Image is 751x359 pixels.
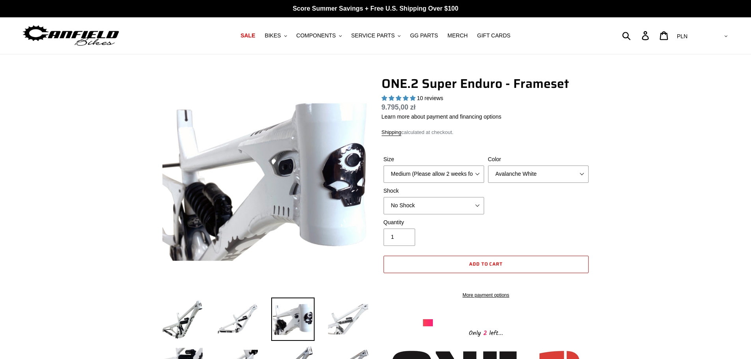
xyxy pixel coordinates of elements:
[347,30,404,41] button: SERVICE PARTS
[384,256,589,273] button: Add to cart
[237,30,259,41] a: SALE
[477,32,511,39] span: GIFT CARDS
[296,32,336,39] span: COMPONENTS
[382,129,402,136] a: Shipping
[22,23,120,48] img: Canfield Bikes
[384,187,484,195] label: Shock
[417,95,443,101] span: 10 reviews
[382,113,501,120] a: Learn more about payment and financing options
[423,326,549,339] div: Only left...
[481,328,489,338] span: 2
[261,30,291,41] button: BIKES
[469,260,503,268] span: Add to cart
[382,76,591,91] h1: ONE.2 Super Enduro - Frameset
[488,155,589,164] label: Color
[216,298,259,341] img: Load image into Gallery viewer, ONE.2 Super Enduro - Frameset
[384,155,484,164] label: Size
[271,298,315,341] img: Load image into Gallery viewer, ONE.2 Super Enduro - Frameset
[444,30,471,41] a: MERCH
[293,30,346,41] button: COMPONENTS
[382,95,417,101] span: 5.00 stars
[447,32,468,39] span: MERCH
[382,103,416,111] span: 9.795,00 zł
[384,292,589,299] a: More payment options
[410,32,438,39] span: GG PARTS
[384,218,484,227] label: Quantity
[240,32,255,39] span: SALE
[326,298,370,341] img: Load image into Gallery viewer, ONE.2 Super Enduro - Frameset
[382,128,591,136] div: calculated at checkout.
[161,298,204,341] img: Load image into Gallery viewer, ONE.2 Super Enduro - Frameset
[265,32,281,39] span: BIKES
[473,30,514,41] a: GIFT CARDS
[406,30,442,41] a: GG PARTS
[626,27,647,44] input: Search
[351,32,395,39] span: SERVICE PARTS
